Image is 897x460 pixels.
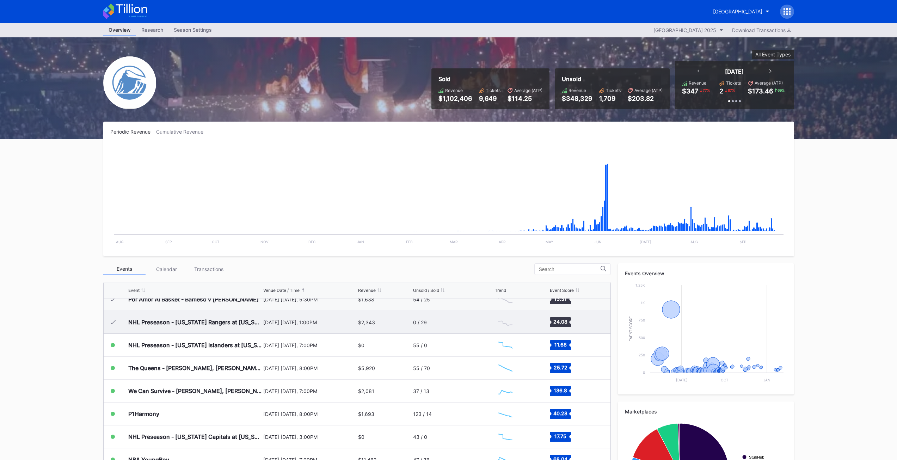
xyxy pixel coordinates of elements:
[732,27,791,33] div: Download Transactions
[358,296,374,302] div: $1,638
[495,290,516,308] svg: Chart title
[438,75,542,82] div: Sold
[128,342,262,349] div: NHL Preseason - [US_STATE] Islanders at [US_STATE] Devils
[103,56,156,109] img: Devils-Logo.png
[212,240,219,244] text: Oct
[539,266,601,272] input: Search
[554,433,566,439] text: 17.75
[639,336,645,340] text: 500
[650,25,727,35] button: [GEOGRAPHIC_DATA] 2025
[128,296,259,303] div: Por Amor Al Basket - Bameso v [PERSON_NAME]
[639,240,651,244] text: [DATE]
[634,88,663,93] div: Average (ATP)
[413,365,430,371] div: 55 / 70
[495,359,516,377] svg: Chart title
[136,25,168,35] div: Research
[599,95,621,102] div: 1,709
[263,342,357,348] div: [DATE] [DATE], 7:00PM
[110,143,787,249] svg: Chart title
[358,434,364,440] div: $0
[406,240,413,244] text: Feb
[740,240,746,244] text: Sep
[486,88,500,93] div: Tickets
[639,353,645,357] text: 250
[479,95,500,102] div: 9,649
[128,364,262,372] div: The Queens - [PERSON_NAME], [PERSON_NAME], [PERSON_NAME], and [PERSON_NAME]
[188,264,230,275] div: Transactions
[495,313,516,331] svg: Chart title
[116,240,123,244] text: Aug
[413,434,427,440] div: 43 / 0
[752,50,794,59] button: All Event Types
[719,87,723,95] div: 2
[168,25,217,36] a: Season Settings
[136,25,168,36] a: Research
[358,319,375,325] div: $2,343
[729,25,794,35] button: Download Transactions
[413,319,427,325] div: 0 / 29
[413,296,430,302] div: 54 / 25
[156,129,209,135] div: Cumulative Revenue
[128,288,140,293] div: Event
[358,365,375,371] div: $5,920
[708,5,775,18] button: [GEOGRAPHIC_DATA]
[545,240,553,244] text: May
[128,410,159,417] div: P1Harmony
[625,270,787,276] div: Events Overview
[168,25,217,35] div: Season Settings
[755,80,783,86] div: Average (ATP)
[628,95,663,102] div: $203.82
[689,80,706,86] div: Revenue
[553,319,567,325] text: 24.08
[749,455,764,459] text: StubHub
[748,87,773,95] div: $173.46
[595,240,602,244] text: Jun
[263,288,300,293] div: Venue Date / Time
[413,342,427,348] div: 55 / 0
[643,370,645,375] text: 0
[720,378,728,382] text: Oct
[103,25,136,36] a: Overview
[553,410,567,416] text: 40.28
[676,378,687,382] text: [DATE]
[639,318,645,322] text: 750
[308,240,315,244] text: Dec
[358,342,364,348] div: $0
[625,409,787,415] div: Marketplaces
[550,288,574,293] div: Event Score
[682,87,698,95] div: $347
[263,434,357,440] div: [DATE] [DATE], 3:00PM
[128,319,262,326] div: NHL Preseason - [US_STATE] Rangers at [US_STATE] Devils
[358,411,374,417] div: $1,693
[358,288,376,293] div: Revenue
[413,388,429,394] div: 37 / 13
[727,87,736,93] div: 87 %
[438,95,472,102] div: $1,102,406
[413,288,439,293] div: Unsold / Sold
[445,88,463,93] div: Revenue
[103,264,146,275] div: Events
[110,129,156,135] div: Periodic Revenue
[128,433,262,440] div: NHL Preseason - [US_STATE] Capitals at [US_STATE] Devils (Split Squad)
[495,288,506,293] div: Trend
[625,282,787,387] svg: Chart title
[499,240,506,244] text: Apr
[763,378,770,382] text: Jan
[263,411,357,417] div: [DATE] [DATE], 8:00PM
[554,342,567,348] text: 11.68
[702,87,711,93] div: 77 %
[495,336,516,354] svg: Chart title
[263,365,357,371] div: [DATE] [DATE], 8:00PM
[263,296,357,302] div: [DATE] [DATE], 5:30PM
[358,388,374,394] div: $2,081
[495,428,516,446] svg: Chart title
[562,75,663,82] div: Unsold
[508,95,542,102] div: $114.25
[554,364,567,370] text: 25.72
[165,240,171,244] text: Sep
[713,8,762,14] div: [GEOGRAPHIC_DATA]
[514,88,542,93] div: Average (ATP)
[357,240,364,244] text: Jan
[569,88,586,93] div: Revenue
